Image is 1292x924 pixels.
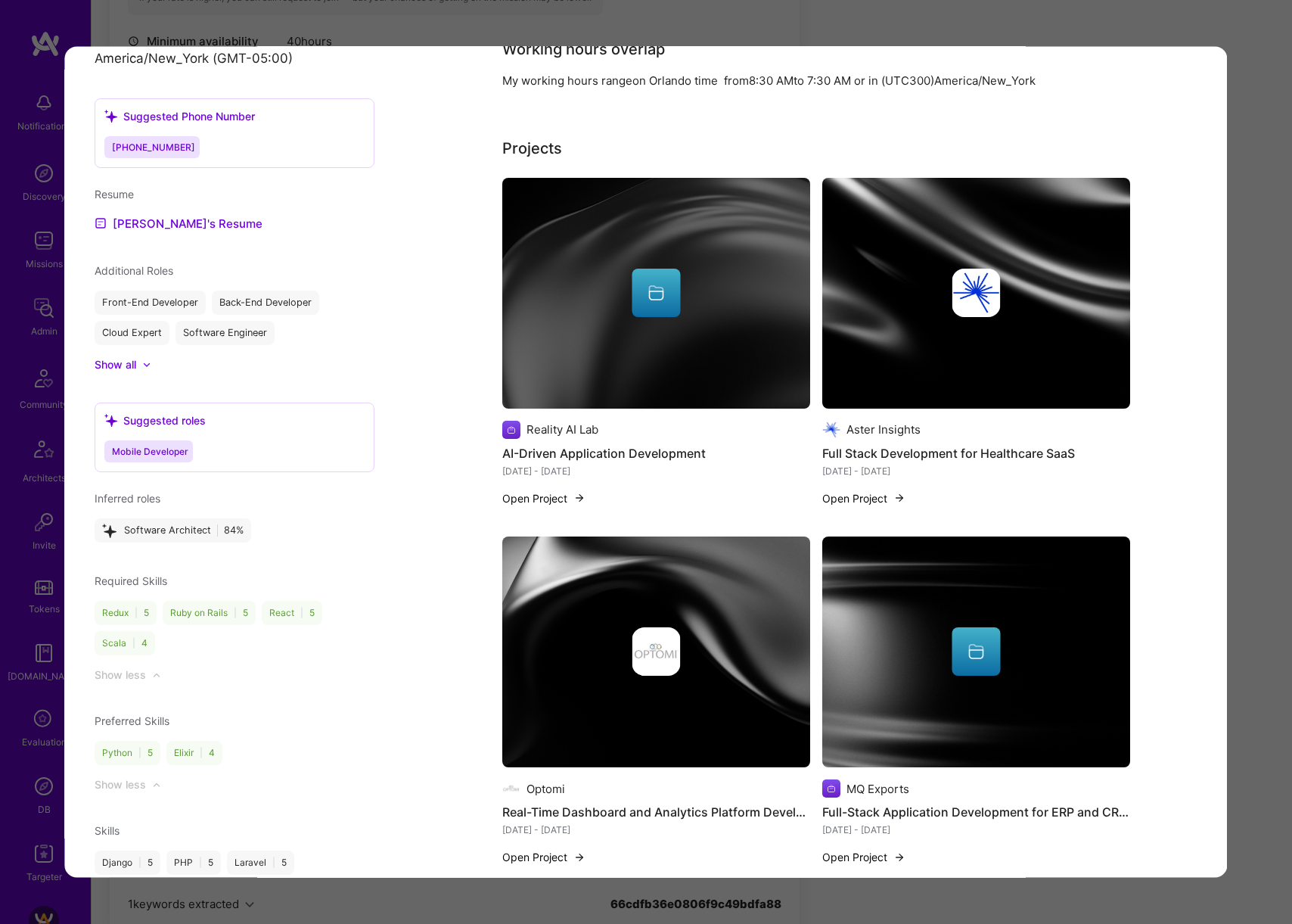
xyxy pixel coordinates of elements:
span: | [199,856,202,868]
div: Laravel 5 [227,850,294,874]
div: MQ Exports [846,780,909,796]
div: Elixir 4 [166,740,222,764]
span: | [138,746,141,758]
div: Suggested roles [104,412,206,428]
span: from in (UTC 300 ) America/New_York [724,73,1036,87]
img: cover [822,536,1130,767]
button: Open Project [502,490,585,506]
img: arrow-right [573,851,585,863]
button: Open Project [502,848,585,864]
div: Back-End Developer [212,290,319,314]
h4: Real-Time Dashboard and Analytics Platform Development [502,801,810,821]
i: icon SuggestedTeams [104,109,117,122]
img: cover [502,177,810,408]
span: Resume [95,187,134,200]
div: Ruby on Rails 5 [163,600,256,624]
a: [PERSON_NAME]'s Resume [95,213,262,232]
img: Company logo [632,627,681,675]
p: America/New_York (GMT-05:00 ) [95,50,374,68]
div: Software Engineer [175,320,275,344]
div: [DATE] - [DATE] [502,462,810,478]
span: 8:30 AM to 7:30 AM or [749,73,865,87]
i: icon SuggestedTeams [104,413,117,426]
img: Company logo [502,779,520,797]
div: Software Architect 84% [95,518,251,542]
div: modal [64,46,1227,878]
h4: AI-Driven Application Development [502,443,810,462]
i: icon StarsPurple [102,523,116,537]
div: My working hours range on Orlando time [502,72,718,88]
div: Front-End Developer [95,290,206,314]
span: | [272,856,275,868]
img: arrow-right [893,851,905,863]
img: cover [822,177,1130,408]
div: Optomi [526,780,565,796]
div: Redux 5 [95,600,157,624]
img: arrow-right [893,491,905,503]
span: | [138,856,141,868]
div: Reality AI Lab [526,421,598,437]
span: Additional Roles [95,263,173,276]
div: Show all [95,356,136,372]
span: | [200,746,203,758]
div: React 5 [262,600,322,624]
div: Python 5 [95,740,160,764]
span: | [132,636,135,649]
div: Aster Insights [846,421,921,437]
div: Show less [95,667,146,682]
span: Mobile Developer [112,445,188,456]
span: [PHONE_NUMBER] [112,141,195,152]
span: Skills [95,823,120,836]
button: Open Project [822,490,905,506]
img: cover [502,536,810,767]
img: Company logo [822,420,840,438]
div: Suggested Phone Number [104,107,255,123]
span: | [300,606,303,618]
span: | [234,606,237,618]
div: Working hours overlap [502,37,665,60]
img: Resume [95,216,107,229]
img: Company logo [502,420,520,438]
span: Inferred roles [95,491,160,504]
button: Open Project [822,848,905,864]
img: arrow-right [573,491,585,503]
div: Cloud Expert [95,320,169,344]
div: Projects [502,136,562,159]
span: | [135,606,138,618]
div: Scala 4 [95,630,155,655]
span: Required Skills [95,574,167,586]
div: [DATE] - [DATE] [822,462,1130,478]
img: Company logo [952,268,1001,316]
img: Company logo [822,779,840,797]
span: Preferred Skills [95,714,169,726]
div: Show less [95,776,146,792]
div: Django 5 [95,850,160,874]
div: [DATE] - [DATE] [502,821,810,837]
h4: Full Stack Development for Healthcare SaaS [822,443,1130,462]
div: PHP 5 [166,850,221,874]
h4: Full-Stack Application Development for ERP and CRM Systems [822,801,1130,821]
div: [DATE] - [DATE] [822,821,1130,837]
